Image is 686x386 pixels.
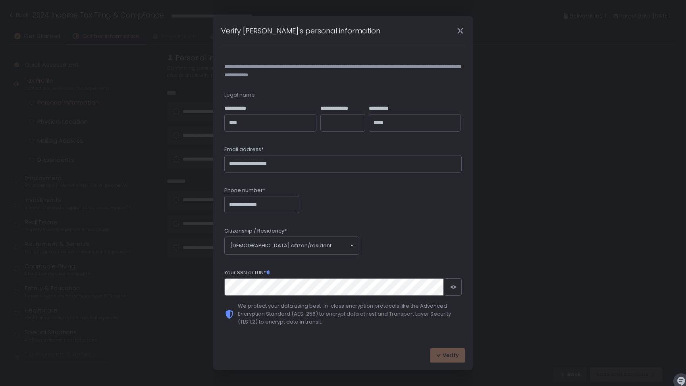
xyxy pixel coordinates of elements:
[224,146,264,153] span: Email address*
[221,25,380,36] h1: Verify [PERSON_NAME]'s personal information
[238,302,462,326] div: We protect your data using best-in-class encryption protocols like the Advanced Encryption Standa...
[224,227,287,235] span: Citizenship / Residency*
[331,242,349,250] input: Search for option
[447,26,473,35] div: Close
[225,237,359,254] div: Search for option
[224,269,271,276] span: Your SSN or ITIN*
[224,91,462,99] div: Legal name
[224,187,265,194] span: Phone number*
[230,242,331,250] span: [DEMOGRAPHIC_DATA] citizen/resident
